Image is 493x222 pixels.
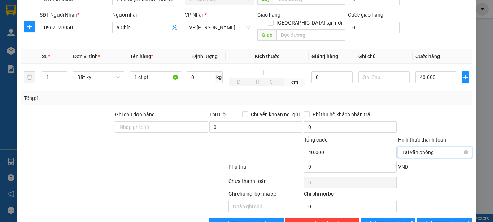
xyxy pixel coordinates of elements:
[40,11,109,19] div: SĐT Người Nhận
[189,22,250,33] span: VP Minh Khai
[215,71,223,83] span: kg
[24,21,35,32] button: plus
[284,78,305,86] span: cm
[310,110,373,118] span: Phí thu hộ khách nhận trả
[355,49,413,64] th: Ghi chú
[398,164,408,170] span: VND
[112,11,182,19] div: Người nhận
[462,74,469,80] span: plus
[464,150,468,154] span: close-circle
[358,71,410,83] input: Ghi Chú
[229,78,248,86] input: D
[267,78,284,86] input: C
[77,72,120,83] span: Bất kỳ
[402,147,468,158] span: Tại văn phòng
[274,19,345,27] span: [GEOGRAPHIC_DATA] tận nơi
[462,71,469,83] button: plus
[130,53,153,59] span: Tên hàng
[257,12,280,18] span: Giao hàng
[115,121,208,133] input: Ghi chú đơn hàng
[24,24,35,30] span: plus
[209,112,226,117] span: Thu Hộ
[311,53,338,59] span: Giá trị hàng
[73,53,100,59] span: Đơn vị tính
[304,137,327,143] span: Tổng cước
[24,71,35,83] button: delete
[42,53,48,59] span: SL
[115,112,155,117] label: Ghi chú đơn hàng
[304,190,397,201] div: Chi phí nội bộ
[228,177,303,190] div: Chưa thanh toán
[311,71,352,83] input: 0
[348,12,383,18] label: Cước giao hàng
[348,22,400,33] input: Cước giao hàng
[415,53,440,59] span: Cước hàng
[24,94,191,102] div: Tổng: 1
[228,190,302,201] div: Ghi chú nội bộ nhà xe
[398,137,446,143] label: Hình thức thanh toán
[130,71,181,83] input: VD: Bàn, Ghế
[248,78,267,86] input: R
[192,53,218,59] span: Định lượng
[228,163,303,175] div: Phụ thu
[255,53,279,59] span: Kích thước
[228,201,302,212] input: Nhập ghi chú
[172,25,178,30] span: user-add
[248,110,302,118] span: Chuyển khoản ng. gửi
[185,12,205,18] span: VP Nhận
[276,29,345,41] input: Dọc đường
[257,29,276,41] span: Giao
